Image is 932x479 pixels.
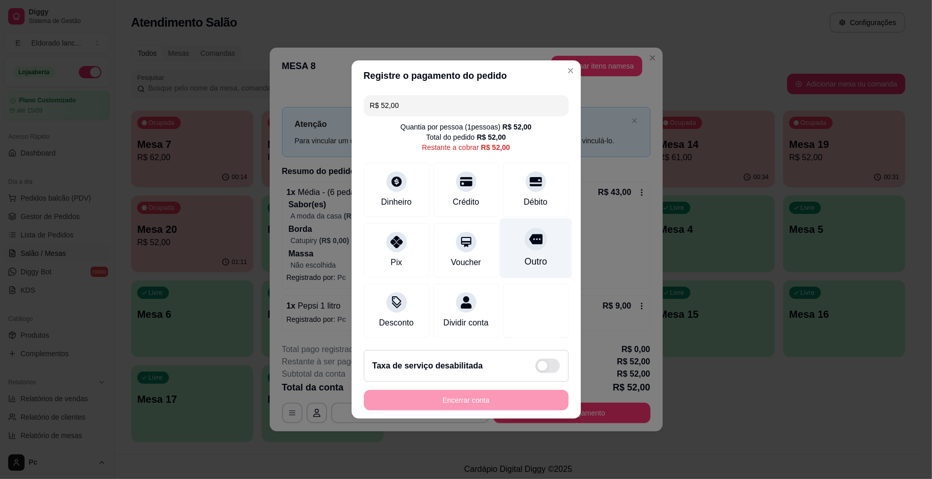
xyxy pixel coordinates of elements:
[370,95,562,116] input: Ex.: hambúrguer de cordeiro
[503,122,532,132] div: R$ 52,00
[481,142,510,153] div: R$ 52,00
[426,132,506,142] div: Total do pedido
[400,122,531,132] div: Quantia por pessoa ( 1 pessoas)
[379,317,414,329] div: Desconto
[524,196,547,208] div: Débito
[453,196,480,208] div: Crédito
[477,132,506,142] div: R$ 52,00
[443,317,488,329] div: Dividir conta
[381,196,412,208] div: Dinheiro
[524,255,547,268] div: Outro
[391,256,402,269] div: Pix
[352,60,581,91] header: Registre o pagamento do pedido
[451,256,481,269] div: Voucher
[422,142,510,153] div: Restante a cobrar
[562,62,579,79] button: Close
[373,360,483,372] h2: Taxa de serviço desabilitada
